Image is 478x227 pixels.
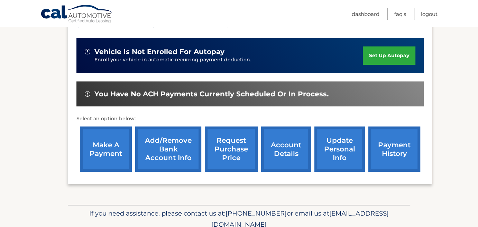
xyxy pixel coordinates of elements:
a: update personal info [314,126,365,172]
a: Cal Automotive [40,5,113,25]
a: account details [261,126,311,172]
a: payment history [368,126,420,172]
span: vehicle is not enrolled for autopay [94,47,224,56]
a: Dashboard [352,8,379,20]
p: Select an option below: [76,115,424,123]
img: alert-white.svg [85,49,90,54]
img: alert-white.svg [85,91,90,97]
a: set up autopay [363,46,415,65]
span: You have no ACH payments currently scheduled or in process. [94,90,329,98]
p: Enroll your vehicle in automatic recurring payment deduction. [94,56,363,64]
a: Logout [421,8,438,20]
a: FAQ's [394,8,406,20]
a: make a payment [80,126,132,172]
a: request purchase price [205,126,258,172]
span: [PHONE_NUMBER] [226,209,287,217]
a: Add/Remove bank account info [135,126,201,172]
